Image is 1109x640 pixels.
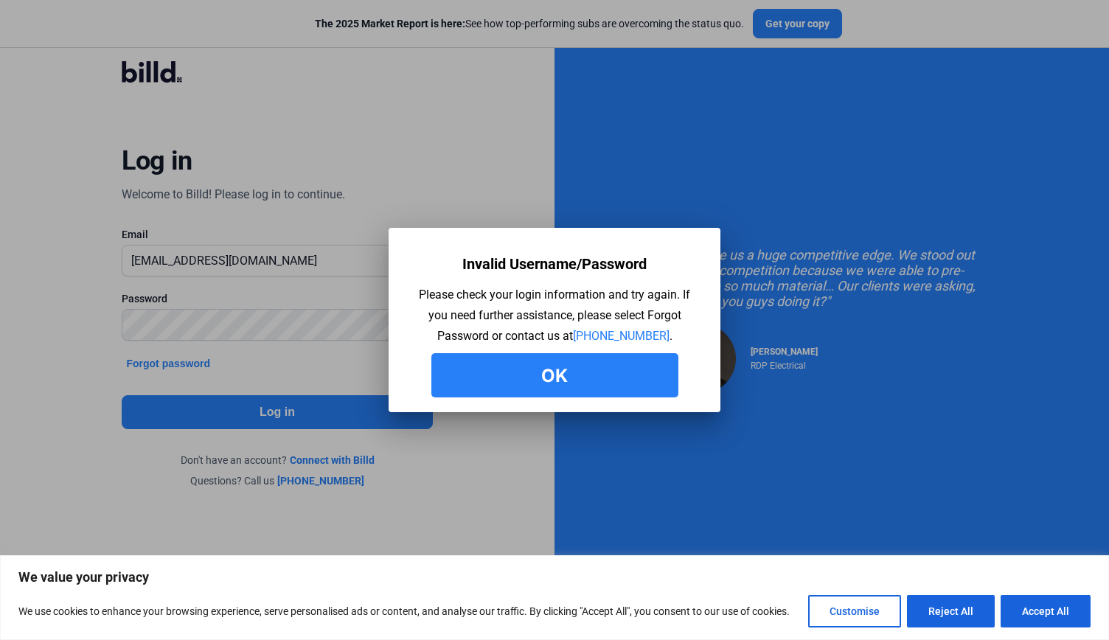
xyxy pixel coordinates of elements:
[808,595,901,627] button: Customise
[18,602,790,620] p: We use cookies to enhance your browsing experience, serve personalised ads or content, and analys...
[1001,595,1091,627] button: Accept All
[431,353,678,397] button: Ok
[18,568,1091,586] p: We value your privacy
[411,285,698,347] div: Please check your login information and try again. If you need further assistance, please select ...
[907,595,995,627] button: Reject All
[573,329,670,343] a: [PHONE_NUMBER]
[462,250,647,278] div: Invalid Username/Password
